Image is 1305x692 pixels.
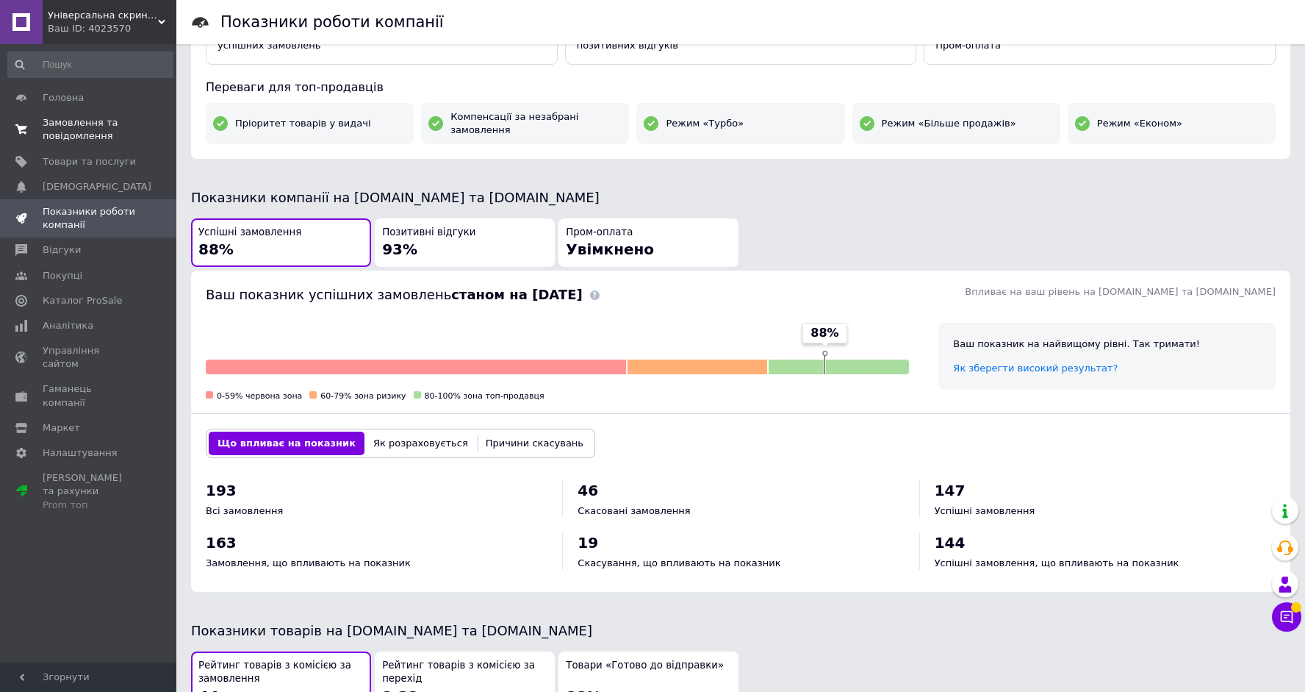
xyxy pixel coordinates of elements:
[375,218,555,268] button: Позитивні відгуки93%
[451,287,582,302] b: станом на [DATE]
[43,499,136,512] div: Prom топ
[43,382,136,409] span: Гаманець компанії
[382,226,475,240] span: Позитивні відгуки
[206,534,237,552] span: 163
[810,325,838,341] span: 88%
[198,659,364,686] span: Рейтинг товарів з комісією за замовлення
[935,482,966,499] span: 147
[1272,602,1301,632] button: Чат з покупцем
[382,240,417,258] span: 93%
[235,117,371,130] span: Пріоритет товарів у видачі
[558,218,738,268] button: Пром-оплатаУвімкнено
[965,286,1276,297] span: Впливає на ваш рівень на [DOMAIN_NAME] та [DOMAIN_NAME]
[566,240,654,258] span: Увімкнено
[43,155,136,168] span: Товари та послуги
[935,40,1001,51] span: Пром-оплата
[217,391,302,401] span: 0-59% червона зона
[578,505,690,516] span: Скасовані замовлення
[198,226,301,240] span: Успішні замовлення
[43,421,80,435] span: Маркет
[578,482,598,499] span: 46
[425,391,544,401] span: 80-100% зона топ-продавця
[209,432,364,455] button: Що впливає на показник
[48,9,158,22] span: Універсальна скринька
[43,205,136,232] span: Показники роботи компанії
[578,557,780,568] span: Скасування, що впливають на показник
[48,22,176,35] div: Ваш ID: 4023570
[206,80,384,94] span: Переваги для топ-продавців
[43,344,136,371] span: Управління сайтом
[191,623,592,638] span: Показники товарів на [DOMAIN_NAME] та [DOMAIN_NAME]
[450,110,622,137] span: Компенсації за незабрані замовлення
[191,218,371,268] button: Успішні замовлення88%
[43,269,82,282] span: Покупці
[206,482,237,499] span: 193
[882,117,1016,130] span: Режим «Більше продажів»
[206,557,411,568] span: Замовлення, що впливають на показник
[43,116,136,143] span: Замовлення та повідомлення
[577,40,678,51] span: позитивних відгуків
[382,659,547,686] span: Рейтинг товарів з комісією за перехід
[43,319,93,332] span: Аналітика
[217,40,320,51] span: успішних замовлень
[578,534,598,552] span: 19
[43,180,151,193] span: [DEMOGRAPHIC_DATA]
[43,446,118,460] span: Налаштування
[191,190,600,205] span: Показники компанії на [DOMAIN_NAME] та [DOMAIN_NAME]
[566,659,724,673] span: Товари «Готово до відправки»
[43,471,136,512] span: [PERSON_NAME] та рахунки
[7,51,173,78] input: Пошук
[935,557,1179,568] span: Успішні замовлення, що впливають на показник
[320,391,406,401] span: 60-79% зона ризику
[935,534,966,552] span: 144
[953,363,1118,374] a: Як зберегти високий результат?
[43,294,122,307] span: Каталог ProSale
[206,505,283,516] span: Всі замовлення
[935,505,1035,516] span: Успішні замовлення
[198,240,234,258] span: 88%
[1097,117,1182,130] span: Режим «Економ»
[43,91,84,104] span: Головна
[953,338,1261,351] div: Ваш показник на найвищому рівні. Так тримати!
[43,243,81,257] span: Відгуки
[477,432,592,455] button: Причини скасувань
[220,13,444,31] h1: Показники роботи компанії
[206,287,583,302] span: Ваш показник успішних замовлень
[364,432,477,455] button: Як розраховується
[566,226,633,240] span: Пром-оплата
[666,117,744,130] span: Режим «Турбо»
